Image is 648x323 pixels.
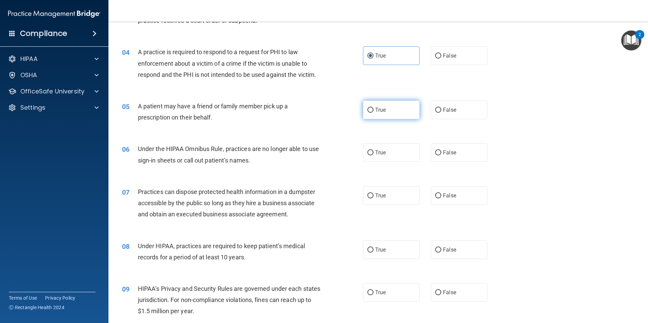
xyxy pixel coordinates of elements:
img: PMB logo [8,7,100,21]
a: Terms of Use [9,295,37,301]
input: True [367,290,373,295]
span: True [375,289,386,296]
input: False [435,150,441,155]
input: True [367,247,373,253]
span: True [375,107,386,113]
p: OSHA [20,71,37,79]
span: True [375,52,386,59]
span: Under the HIPAA Omnibus Rule, practices are no longer able to use sign-in sheets or call out pati... [138,145,319,164]
input: True [367,193,373,198]
span: True [375,246,386,253]
p: Settings [20,104,45,112]
span: HIPAA’s Privacy and Security Rules are governed under each states jurisdiction. For non-complianc... [138,285,321,315]
span: A patient may have a friend or family member pick up a prescription on their behalf. [138,103,288,121]
span: 06 [122,145,129,153]
span: False [443,246,456,253]
span: False [443,52,456,59]
p: OfficeSafe University [20,87,84,95]
input: False [435,290,441,295]
div: 2 [639,35,641,43]
a: OfficeSafe University [8,87,99,95]
span: 07 [122,188,129,196]
p: HIPAA [20,55,38,63]
button: Open Resource Center, 2 new notifications [621,30,641,50]
span: Ⓒ Rectangle Health 2024 [9,304,64,311]
input: False [435,193,441,198]
h4: Compliance [20,29,67,38]
input: True [367,53,373,59]
span: False [443,149,456,156]
a: OSHA [8,71,99,79]
span: 05 [122,103,129,111]
span: Under HIPAA, practices are required to keep patient’s medical records for a period of at least 10... [138,242,305,261]
input: False [435,108,441,113]
a: Privacy Policy [45,295,76,301]
input: False [435,53,441,59]
span: 04 [122,48,129,57]
span: True [375,149,386,156]
span: 09 [122,285,129,293]
span: False [443,289,456,296]
input: True [367,150,373,155]
span: Practices can dispose protected health information in a dumpster accessible by the public so long... [138,188,315,218]
span: False [443,192,456,199]
span: False [443,107,456,113]
a: Settings [8,104,99,112]
span: True [375,192,386,199]
a: HIPAA [8,55,99,63]
input: True [367,108,373,113]
span: 08 [122,242,129,251]
input: False [435,247,441,253]
span: A practice is required to respond to a request for PHI to law enforcement about a victim of a cri... [138,48,317,78]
